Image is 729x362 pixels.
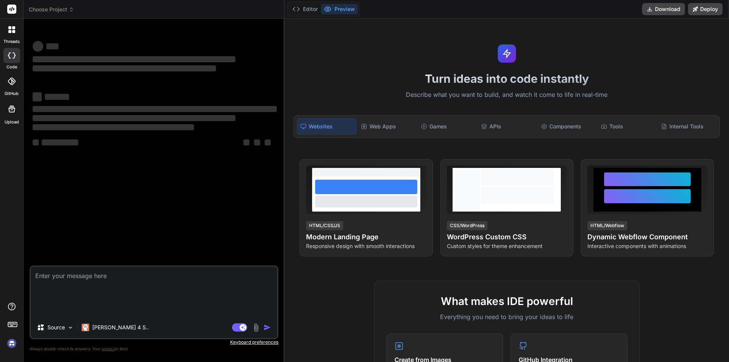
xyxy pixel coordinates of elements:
[321,4,358,14] button: Preview
[358,119,417,134] div: Web Apps
[33,124,194,130] span: ‌
[289,90,724,100] p: Describe what you want to build, and watch it come to life in real-time
[297,119,356,134] div: Websites
[6,64,17,70] label: code
[254,139,260,145] span: ‌
[418,119,477,134] div: Games
[598,119,656,134] div: Tools
[102,346,115,351] span: privacy
[387,293,627,309] h2: What makes IDE powerful
[47,324,65,331] p: Source
[33,106,277,112] span: ‌
[252,323,260,332] img: attachment
[688,3,723,15] button: Deploy
[387,312,627,321] p: Everything you need to bring your ideas to life
[42,139,78,145] span: ‌
[538,119,596,134] div: Components
[45,94,69,100] span: ‌
[92,324,149,331] p: [PERSON_NAME] 4 S..
[5,119,19,125] label: Upload
[33,56,235,62] span: ‌
[30,345,278,353] p: Always double-check its answers. Your in Bind
[289,72,724,85] h1: Turn ideas into code instantly
[33,92,42,101] span: ‌
[478,119,536,134] div: APIs
[306,242,426,250] p: Responsive design with smooth interactions
[82,324,89,331] img: Claude 4 Sonnet
[306,221,343,230] div: HTML/CSS/JS
[306,232,426,242] h4: Modern Landing Page
[243,139,249,145] span: ‌
[3,38,20,45] label: threads
[33,139,39,145] span: ‌
[447,232,567,242] h4: WordPress Custom CSS
[447,242,567,250] p: Custom styles for theme enhancement
[33,65,216,71] span: ‌
[5,337,18,350] img: signin
[46,43,58,49] span: ‌
[265,139,271,145] span: ‌
[33,41,43,52] span: ‌
[29,6,74,13] span: Choose Project
[587,221,627,230] div: HTML/Webflow
[289,4,321,14] button: Editor
[642,3,685,15] button: Download
[33,115,235,121] span: ‌
[587,232,707,242] h4: Dynamic Webflow Component
[447,221,488,230] div: CSS/WordPress
[30,339,278,345] p: Keyboard preferences
[658,119,716,134] div: Internal Tools
[264,324,271,331] img: icon
[587,242,707,250] p: Interactive components with animations
[5,90,19,97] label: GitHub
[67,324,74,331] img: Pick Models
[31,267,277,317] textarea: • We will deeply analyse the routing module to check the complete as described in the documentati...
